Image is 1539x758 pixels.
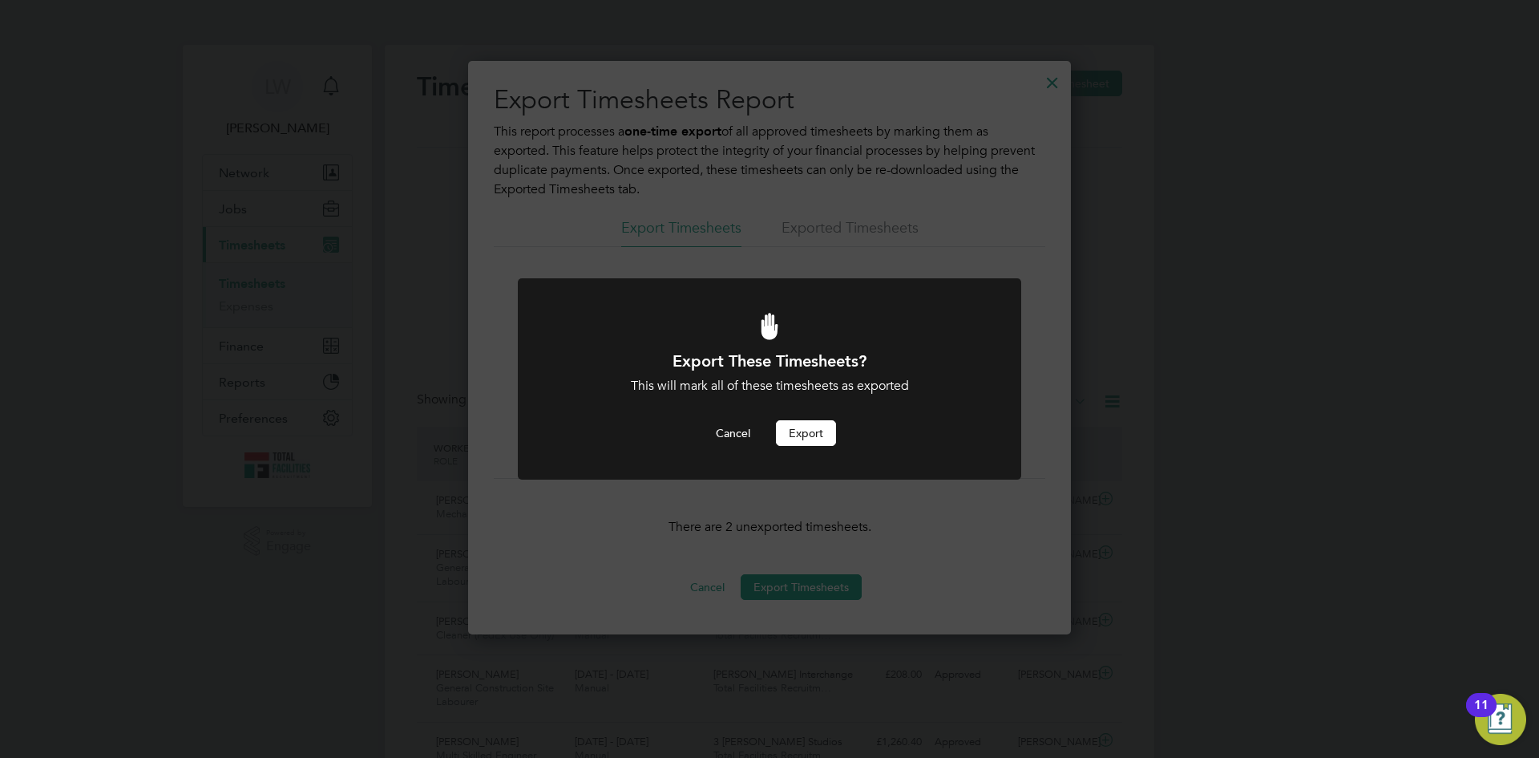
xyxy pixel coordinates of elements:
button: Open Resource Center, 11 new notifications [1475,694,1526,745]
div: 11 [1474,705,1489,726]
button: Cancel [703,420,763,446]
h1: Export These Timesheets? [561,351,978,371]
button: Export [776,420,836,446]
div: This will mark all of these timesheets as exported [561,378,978,395]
